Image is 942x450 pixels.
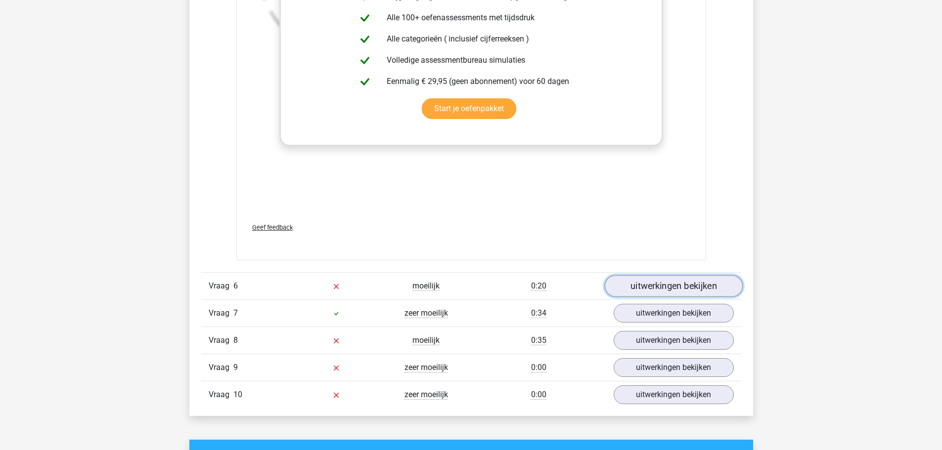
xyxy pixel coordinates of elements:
[614,304,734,323] a: uitwerkingen bekijken
[209,280,233,292] span: Vraag
[531,390,546,400] span: 0:00
[233,363,238,372] span: 9
[252,224,293,231] span: Geef feedback
[412,335,440,345] span: moeilijk
[404,390,448,400] span: zeer moeilijk
[233,390,242,399] span: 10
[233,281,238,290] span: 6
[604,275,742,297] a: uitwerkingen bekijken
[531,363,546,372] span: 0:00
[404,308,448,318] span: zeer moeilijk
[209,362,233,373] span: Vraag
[209,334,233,346] span: Vraag
[614,358,734,377] a: uitwerkingen bekijken
[422,98,516,119] a: Start je oefenpakket
[412,281,440,291] span: moeilijk
[531,335,546,345] span: 0:35
[614,331,734,350] a: uitwerkingen bekijken
[233,308,238,318] span: 7
[531,281,546,291] span: 0:20
[531,308,546,318] span: 0:34
[233,335,238,345] span: 8
[209,307,233,319] span: Vraag
[209,389,233,401] span: Vraag
[614,385,734,404] a: uitwerkingen bekijken
[404,363,448,372] span: zeer moeilijk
